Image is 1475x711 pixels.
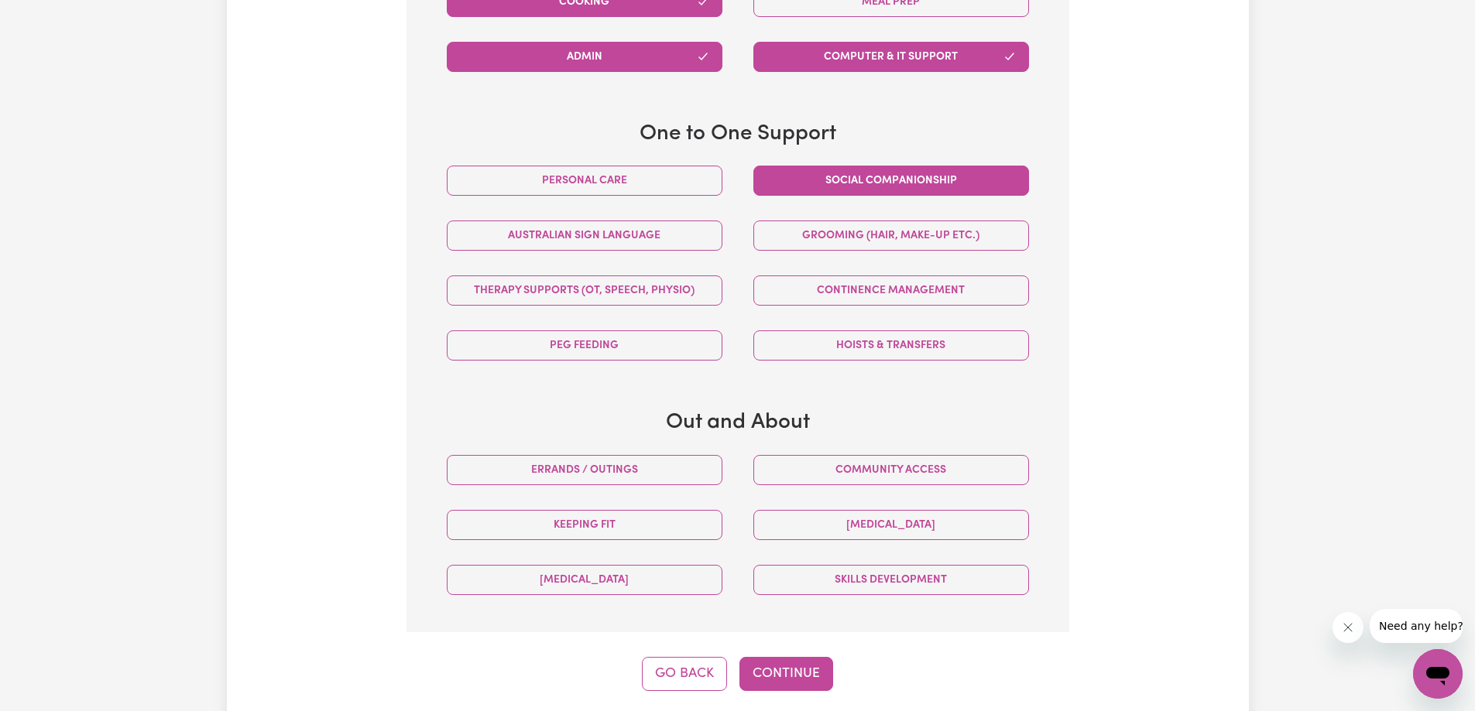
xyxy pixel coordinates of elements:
[447,42,722,72] button: Admin
[447,455,722,485] button: Errands / Outings
[447,510,722,540] button: Keeping fit
[753,42,1029,72] button: Computer & IT Support
[431,410,1045,436] h3: Out and About
[753,455,1029,485] button: Community access
[447,220,722,251] button: Australian Sign Language
[447,330,722,361] button: PEG feeding
[642,657,727,691] button: Go Back
[1333,612,1364,643] iframe: Close message
[447,275,722,306] button: Therapy Supports (OT, speech, physio)
[447,166,722,196] button: Personal care
[753,166,1029,196] button: Social companionship
[753,330,1029,361] button: Hoists & transfers
[753,220,1029,251] button: Grooming (hair, make-up etc.)
[431,121,1045,148] h3: One to One Support
[753,510,1029,540] button: [MEDICAL_DATA]
[9,11,94,23] span: Need any help?
[753,275,1029,306] button: Continence management
[1370,609,1463,643] iframe: Message from company
[447,565,722,595] button: [MEDICAL_DATA]
[1413,649,1463,699] iframe: Button to launch messaging window
[753,565,1029,595] button: Skills Development
[739,657,833,691] button: Continue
